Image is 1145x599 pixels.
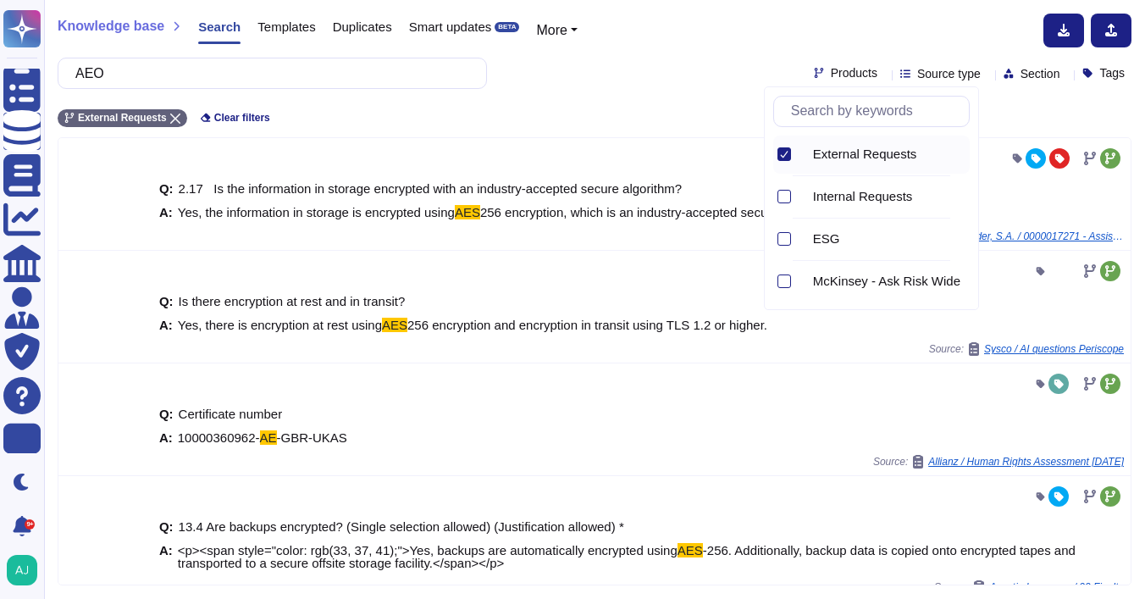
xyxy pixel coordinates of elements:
span: 13.4 Are backups encrypted? (Single selection allowed) (Justification allowed) * [179,519,624,534]
span: Certificate number [179,407,283,421]
div: Internal Requests [813,189,963,204]
span: Search [198,20,241,33]
b: Q: [159,520,174,533]
mark: AES [678,543,703,557]
div: McKinsey - Ask Risk Wide [813,274,963,289]
div: External Requests [799,136,970,174]
div: External Requests [813,147,963,162]
span: Sysco / AI questions Periscope [984,344,1124,354]
button: user [3,552,49,589]
b: A: [159,206,173,219]
div: ESG [799,230,806,249]
div: Internal Requests [799,187,806,207]
div: McKinsey - Ask Risk Wide [799,272,806,291]
b: A: [159,319,173,331]
span: Banco Santander, S.A. / 0000017271 - Assistance Required: Santander Form Completion [912,231,1124,241]
span: Clear filters [214,113,270,123]
mark: AES [382,318,407,332]
span: Tags [1099,67,1125,79]
div: McKinsey - Ask Risk Wide [799,263,970,301]
b: Q: [159,295,174,308]
span: 256 encryption and encryption in transit using TLS 1.2 or higher. [407,318,767,332]
span: ESG [813,231,840,247]
span: 2.17 Is the information in storage encrypted with an industry-accepted secure algorithm? [179,181,683,196]
mark: AES [455,205,480,219]
span: Is there encryption at rest and in transit? [179,294,406,308]
mark: AE [260,430,277,445]
span: Duplicates [333,20,392,33]
span: Source: [929,342,1124,356]
span: Allianz / Human Rights Assessment [DATE] [928,457,1124,467]
div: ESG [799,220,970,258]
span: Section [1021,68,1060,80]
span: Source type [917,68,981,80]
span: External Requests [813,147,917,162]
button: More [536,20,578,41]
div: 9+ [25,519,35,530]
span: More [536,23,567,37]
span: Knowledge base [58,19,164,33]
span: <p><span style="color: rgb(33, 37, 41);">Yes, backups are automatically encrypted using [178,543,678,557]
b: Q: [159,408,174,420]
span: External Requests [78,113,167,123]
span: -GBR-UKAS [277,430,347,445]
span: 256 encryption, which is an industry-accepted secure algorithm. [480,205,838,219]
span: McKinsey - Ask Risk Wide [813,274,960,289]
span: Templates [257,20,315,33]
span: Products [831,67,877,79]
span: Internal Requests [813,189,913,204]
div: ESG [813,231,963,247]
b: A: [159,544,173,569]
span: Yes, the information in storage is encrypted using [178,205,455,219]
input: Search a question or template... [67,58,469,88]
span: Smart updates [409,20,492,33]
span: Source: [873,455,1124,469]
div: Internal Requests [799,178,970,216]
span: -256. Additionally, backup data is copied onto encrypted tapes and transported to a secure offsit... [178,543,1076,570]
span: Yes, there is encryption at rest using [178,318,382,332]
span: Avantia Insurance / 22 Finalta [989,582,1124,592]
b: Q: [159,182,174,195]
span: Source: [857,230,1124,243]
div: BETA [495,22,519,32]
span: 10000360962- [178,430,260,445]
div: External Requests [799,145,806,164]
img: user [7,555,37,585]
input: Search by keywords [783,97,969,126]
span: Source: [934,580,1124,594]
b: A: [159,431,173,444]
